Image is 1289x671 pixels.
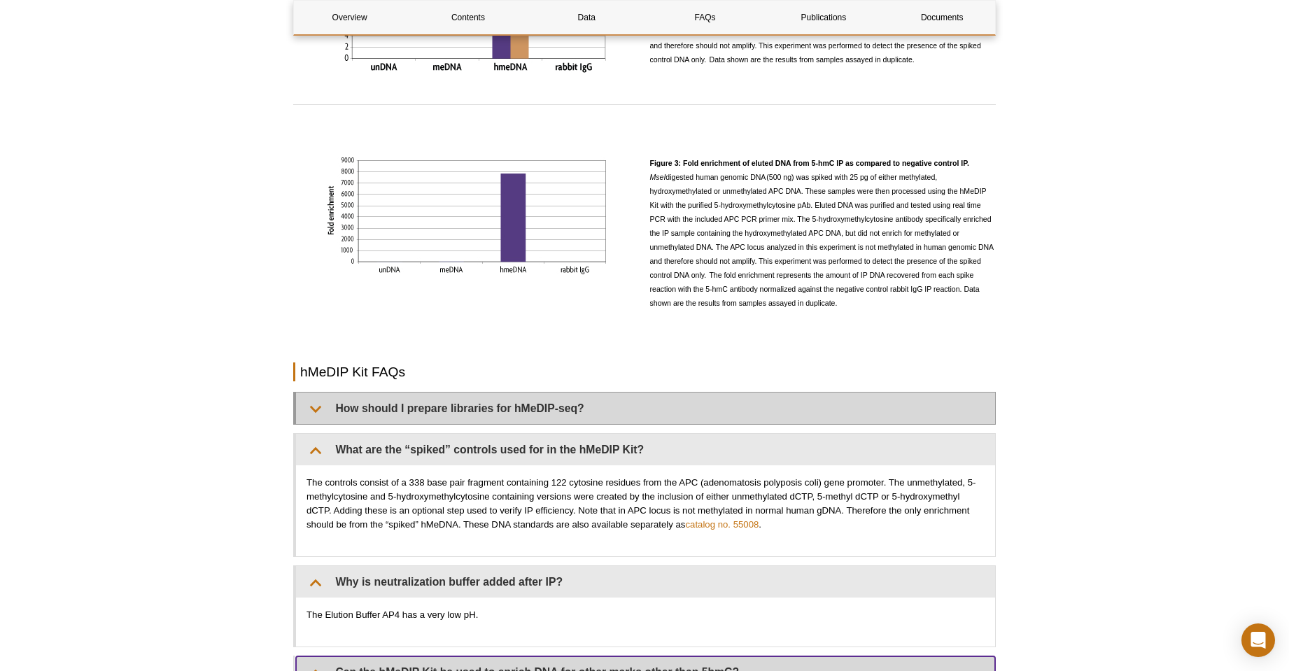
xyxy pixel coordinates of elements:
img: Fold Enrichment of hydroxymethylcytosine DNA from hMeDIP Kit after normalization with negative co... [326,156,606,274]
a: Publications [768,1,879,34]
em: MseI [650,173,666,181]
h2: hMeDIP Kit FAQs [293,362,996,381]
strong: Figure 3: Fold enrichment of eluted DNA from 5-hmC IP as compared to negative control IP. [650,159,969,167]
a: Contents [412,1,523,34]
summary: Why is neutralization buffer added after IP? [296,566,995,598]
a: FAQs [649,1,761,34]
a: catalog no. 55008 [685,519,759,530]
a: Documents [887,1,998,34]
span: digested human genomic DNA (500 ng) was spiked with 25 pg of either methylated, hydroxymethylated... [650,159,994,307]
a: Data [531,1,642,34]
div: Open Intercom Messenger [1241,623,1275,657]
a: Overview [294,1,405,34]
summary: How should I prepare libraries for hMeDIP-seq? [296,393,995,424]
summary: What are the “spiked” controls used for in the hMeDIP Kit? [296,434,995,465]
p: The controls consist of a 338 base pair fragment containing 122 cytosine residues from the APC (a... [307,476,985,532]
p: The Elution Buffer AP4 has a very low pH. [307,608,985,622]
